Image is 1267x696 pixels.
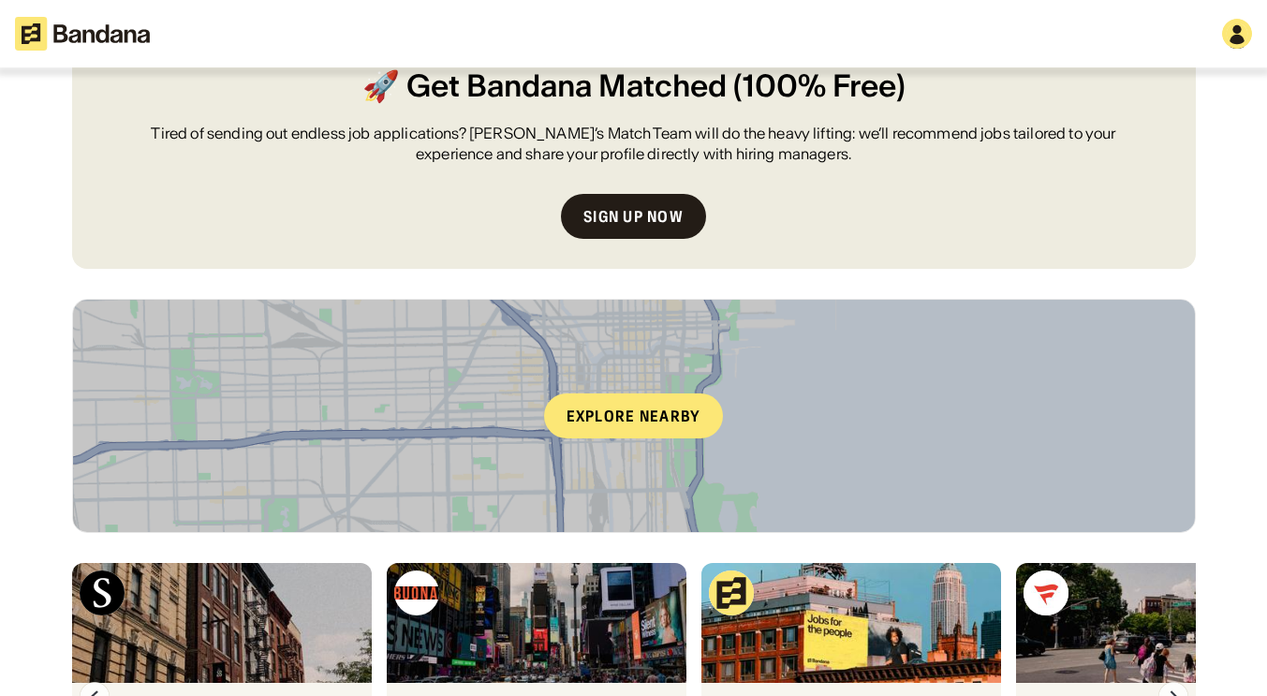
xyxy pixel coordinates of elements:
[394,570,439,615] img: The Buona Companies logo
[561,194,706,239] a: Sign up now
[15,17,150,51] img: Bandana logotype
[583,209,684,224] div: Sign up now
[117,123,1151,165] div: Tired of sending out endless job applications? [PERSON_NAME]’s Match Team will do the heavy lifti...
[73,300,1195,532] a: Explore nearby
[709,570,754,615] img: Bandana logo
[80,570,125,615] img: Skydance Animation logo
[544,393,724,438] div: Explore nearby
[362,66,727,108] span: 🚀 Get Bandana Matched
[1024,570,1068,615] img: Fanatics logo
[733,66,906,108] span: (100% Free)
